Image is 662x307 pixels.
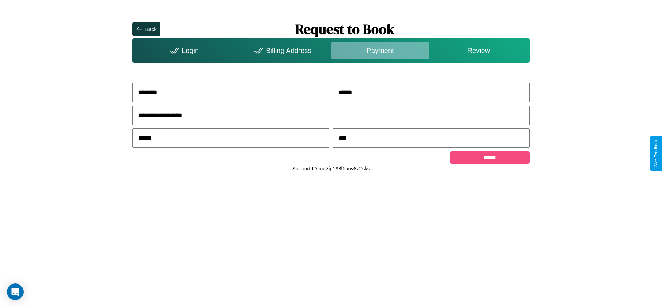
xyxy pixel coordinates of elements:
button: Back [132,22,160,36]
div: Billing Address [233,42,331,59]
h1: Request to Book [160,20,530,38]
p: Support ID: me7ip198l1uuv8z2sks [292,164,370,173]
div: Login [134,42,232,59]
div: Back [145,26,156,32]
div: Review [429,42,528,59]
div: Open Intercom Messenger [7,283,24,300]
div: Give Feedback [654,139,659,168]
div: Payment [331,42,429,59]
